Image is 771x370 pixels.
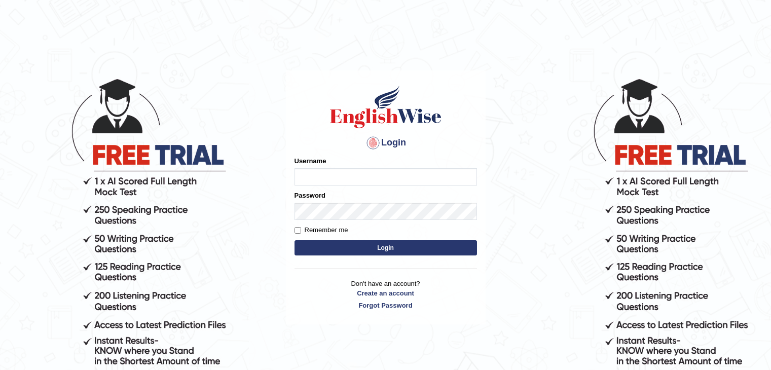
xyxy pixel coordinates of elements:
button: Login [295,240,477,255]
label: Remember me [295,225,348,235]
h4: Login [295,135,477,151]
label: Username [295,156,326,166]
p: Don't have an account? [295,279,477,310]
a: Create an account [295,288,477,298]
label: Password [295,191,325,200]
img: Logo of English Wise sign in for intelligent practice with AI [328,84,444,130]
a: Forgot Password [295,301,477,310]
input: Remember me [295,227,301,234]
